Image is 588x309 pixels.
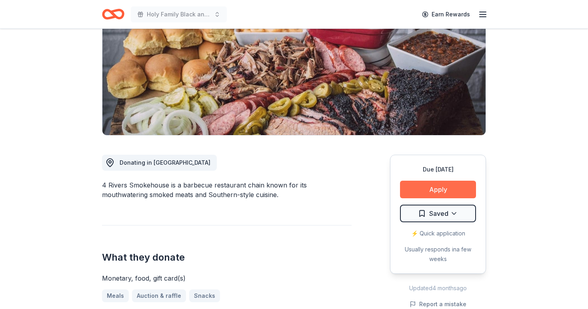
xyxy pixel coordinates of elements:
a: Earn Rewards [417,7,475,22]
a: Auction & raffle [132,289,186,302]
a: Meals [102,289,129,302]
button: Saved [400,205,476,222]
a: Snacks [189,289,220,302]
div: Usually responds in a few weeks [400,245,476,264]
span: Holy Family Black and Gold Gala and Auction [147,10,211,19]
a: Home [102,5,124,24]
button: Apply [400,181,476,198]
button: Holy Family Black and Gold Gala and Auction [131,6,227,22]
button: Report a mistake [410,299,466,309]
div: Updated 4 months ago [390,283,486,293]
span: Saved [429,208,448,219]
span: Donating in [GEOGRAPHIC_DATA] [120,159,210,166]
h2: What they donate [102,251,352,264]
div: ⚡️ Quick application [400,229,476,238]
div: Monetary, food, gift card(s) [102,273,352,283]
div: Due [DATE] [400,165,476,174]
div: 4 Rivers Smokehouse is a barbecue restaurant chain known for its mouthwatering smoked meats and S... [102,180,352,199]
